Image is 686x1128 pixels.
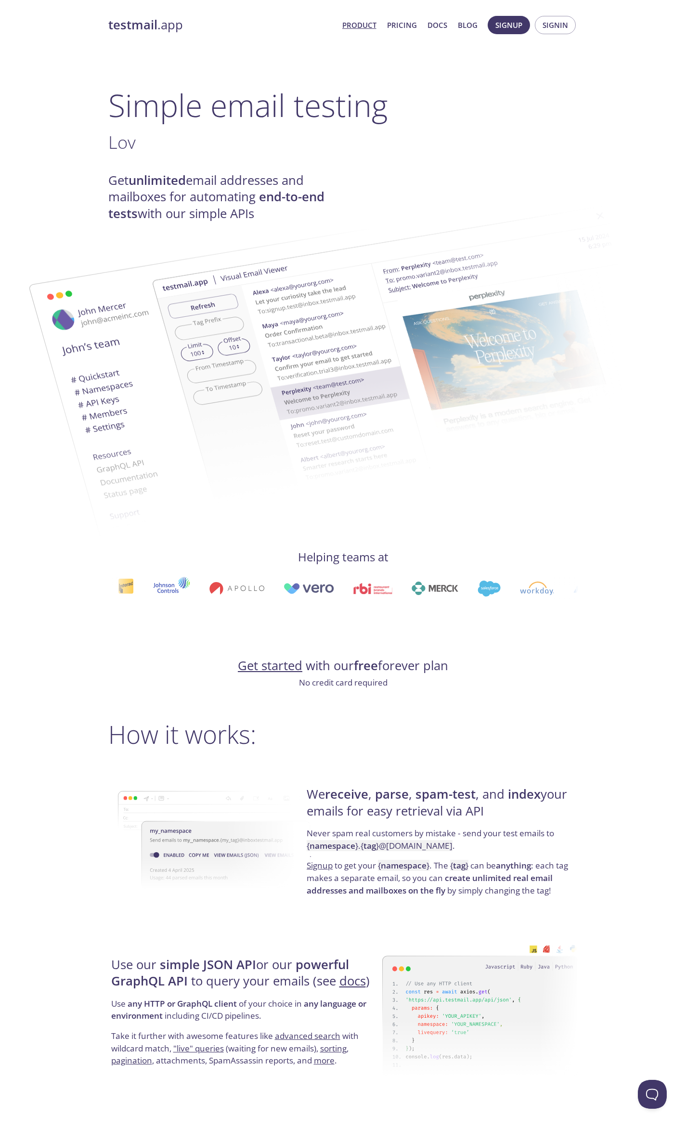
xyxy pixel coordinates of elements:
h2: How it works: [108,720,578,749]
a: more [314,1055,335,1066]
a: Docs [427,19,447,31]
button: Signup [488,16,530,34]
a: Pricing [387,19,417,31]
p: No credit card required [108,676,578,689]
strong: parse [375,786,409,803]
a: sorting [320,1043,347,1054]
strong: anything [496,860,531,871]
p: to get your . The can be : each tag makes a separate email, so you can by simply changing the tag! [307,859,575,896]
span: Lov [108,130,136,154]
strong: any HTTP or GraphQL client [128,998,237,1009]
a: "live" queries [173,1043,224,1054]
img: apollo [207,582,261,595]
strong: free [354,657,378,674]
strong: namespace [310,840,355,851]
strong: unlimited [129,172,186,189]
h4: Get email addresses and mailboxes for automating with our simple APIs [108,172,343,222]
strong: create unlimited real email addresses and mailboxes on the fly [307,872,553,896]
strong: namespace [381,860,427,871]
h4: We , , , and your emails for easy retrieval via API [307,786,575,827]
h4: Helping teams at [108,549,578,565]
code: { } [450,860,468,871]
strong: tag [453,860,466,871]
a: Get started [238,657,302,674]
strong: index [508,786,541,803]
code: { } [378,860,429,871]
button: Signin [535,16,576,34]
a: testmail.app [108,17,335,33]
h1: Simple email testing [108,87,578,124]
code: { } . { } @[DOMAIN_NAME] [307,840,453,851]
a: pagination [111,1055,152,1066]
span: Signin [543,19,568,31]
img: api [382,934,578,1087]
p: Use of your choice in including CI/CD pipelines. [111,998,379,1030]
strong: testmail [108,16,157,33]
img: namespace-image [118,764,314,916]
img: rbi [351,583,390,594]
h4: Use our or our to query your emails (see ) [111,957,379,998]
a: Blog [458,19,478,31]
strong: simple JSON API [160,956,256,973]
iframe: Help Scout Beacon - Open [638,1080,667,1109]
h4: with our forever plan [108,658,578,674]
img: salesforce [475,581,498,596]
img: merck [409,582,456,595]
a: Product [342,19,376,31]
p: Never spam real customers by mistake - send your test emails to . [307,827,575,859]
strong: spam-test [415,786,476,803]
a: Signup [307,860,333,871]
span: Signup [495,19,522,31]
strong: tag [363,840,376,851]
a: docs [339,972,366,989]
p: Take it further with awesome features like with wildcard match, (waiting for new emails), , , att... [111,1030,379,1067]
img: workday [518,582,552,595]
img: vero [281,583,332,594]
strong: any language or environment [111,998,366,1022]
a: advanced search [275,1030,340,1041]
strong: end-to-end tests [108,188,324,221]
img: johnsoncontrols [150,577,187,600]
strong: receive [325,786,368,803]
strong: powerful GraphQL API [111,956,349,989]
img: testmail-email-viewer [151,192,671,518]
